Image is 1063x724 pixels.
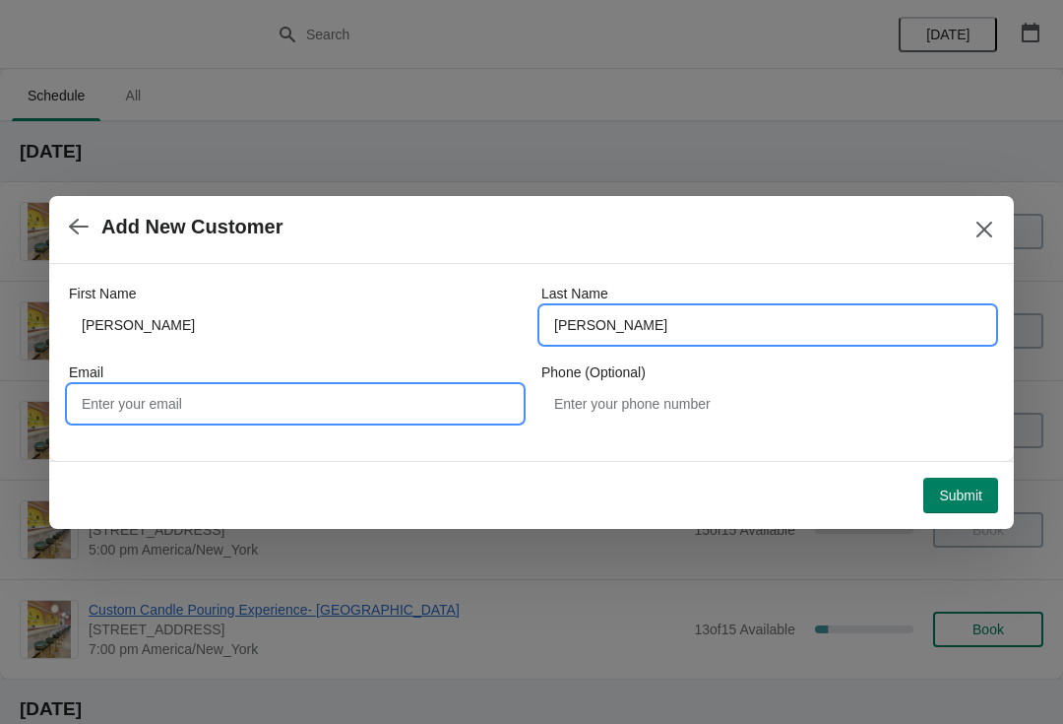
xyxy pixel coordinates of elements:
input: Smith [541,307,994,343]
label: First Name [69,284,136,303]
input: Enter your email [69,386,522,422]
label: Email [69,362,103,382]
label: Phone (Optional) [541,362,646,382]
input: John [69,307,522,343]
input: Enter your phone number [541,386,994,422]
button: Submit [923,478,998,513]
span: Submit [939,488,982,503]
button: Close [967,212,1002,247]
h2: Add New Customer [101,216,282,238]
label: Last Name [541,284,608,303]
